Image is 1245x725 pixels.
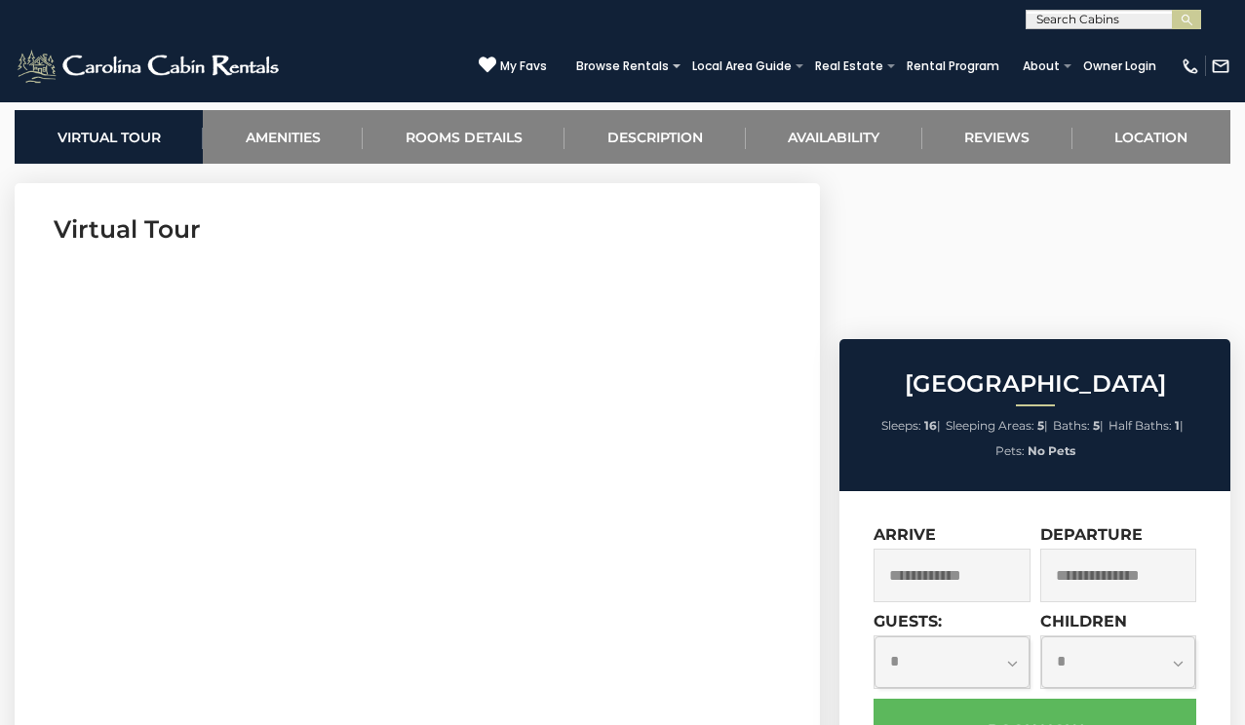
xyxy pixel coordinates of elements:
strong: 1 [1175,418,1180,433]
li: | [946,413,1048,439]
span: Pets: [995,443,1025,458]
a: Reviews [922,110,1072,164]
a: Rental Program [897,53,1009,80]
span: Sleeping Areas: [946,418,1034,433]
label: Departure [1040,525,1143,544]
label: Guests: [874,612,942,630]
span: My Favs [500,57,547,75]
strong: 5 [1093,418,1100,433]
a: My Favs [479,56,547,76]
a: Description [564,110,745,164]
a: Location [1072,110,1230,164]
span: Half Baths: [1109,418,1172,433]
a: Real Estate [805,53,893,80]
li: | [1109,413,1184,439]
strong: 5 [1037,418,1044,433]
span: Baths: [1053,418,1090,433]
a: Browse Rentals [566,53,679,80]
a: Local Area Guide [682,53,801,80]
img: White-1-2.png [15,47,285,86]
h2: [GEOGRAPHIC_DATA] [844,371,1226,397]
a: Availability [746,110,922,164]
label: Arrive [874,525,936,544]
li: | [1053,413,1104,439]
a: Rooms Details [363,110,564,164]
img: mail-regular-white.png [1211,57,1230,76]
img: phone-regular-white.png [1181,57,1200,76]
strong: No Pets [1028,443,1075,458]
a: Owner Login [1073,53,1166,80]
li: | [881,413,941,439]
h3: Virtual Tour [54,212,781,247]
strong: 16 [924,418,937,433]
a: Virtual Tour [15,110,203,164]
span: Sleeps: [881,418,921,433]
label: Children [1040,612,1127,630]
a: About [1013,53,1070,80]
a: Amenities [203,110,363,164]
